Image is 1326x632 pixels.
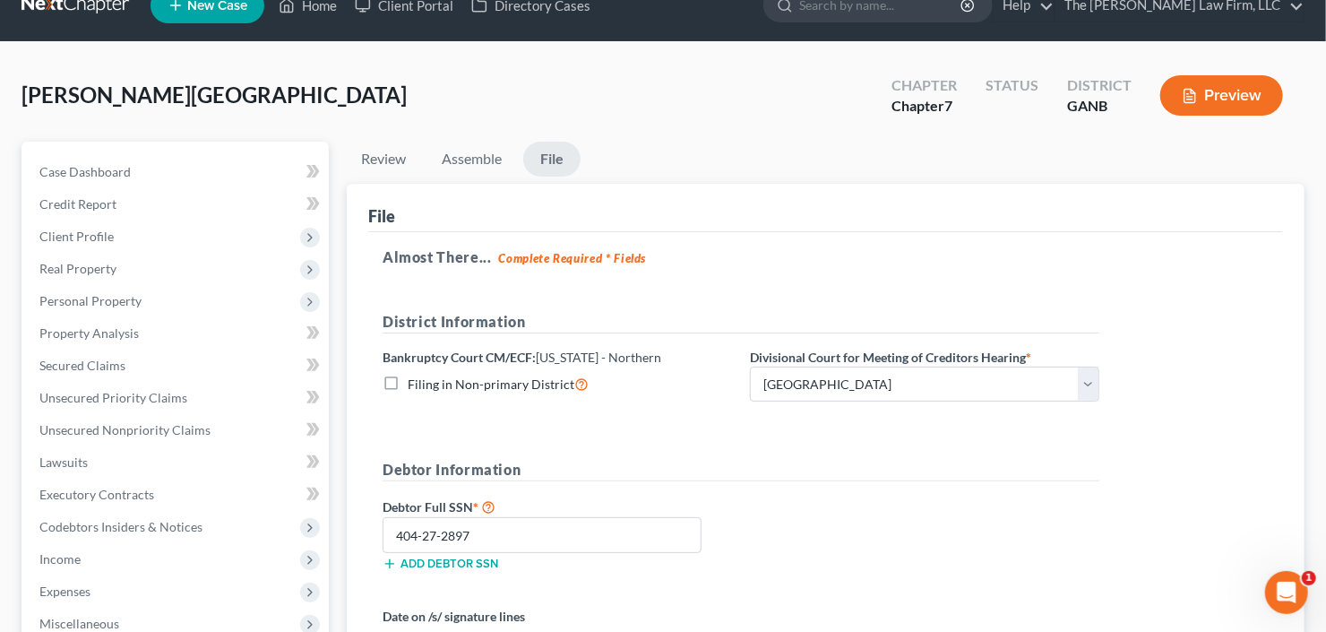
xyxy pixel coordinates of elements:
button: Add debtor SSN [383,557,498,571]
h5: Almost There... [383,247,1269,268]
span: [PERSON_NAME][GEOGRAPHIC_DATA] [22,82,407,108]
span: Case Dashboard [39,164,131,179]
label: Debtor Full SSN [374,496,741,517]
a: File [523,142,581,177]
span: Personal Property [39,293,142,308]
span: Income [39,551,81,567]
span: [US_STATE] - Northern [536,350,661,365]
strong: Complete Required * Fields [499,251,647,265]
div: Chapter [891,75,957,96]
h5: Debtor Information [383,459,1099,481]
label: Date on /s/ signature lines [383,607,732,626]
a: Property Analysis [25,317,329,350]
a: Unsecured Nonpriority Claims [25,414,329,446]
span: Unsecured Nonpriority Claims [39,422,211,437]
span: 1 [1302,571,1316,585]
span: Lawsuits [39,455,88,470]
span: Credit Report [39,196,116,212]
button: Preview [1160,75,1283,116]
span: Expenses [39,584,90,599]
span: Filing in Non-primary District [408,377,574,392]
span: Miscellaneous [39,616,119,631]
a: Lawsuits [25,446,329,479]
span: Real Property [39,261,116,276]
h5: District Information [383,311,1099,333]
input: XXX-XX-XXXX [383,517,702,553]
div: Status [986,75,1038,96]
span: Executory Contracts [39,487,154,502]
span: 7 [944,97,952,114]
label: Bankruptcy Court CM/ECF: [383,348,661,367]
span: Property Analysis [39,325,139,341]
a: Unsecured Priority Claims [25,382,329,414]
a: Credit Report [25,188,329,221]
a: Secured Claims [25,350,329,382]
div: District [1067,75,1132,96]
a: Review [347,142,420,177]
a: Assemble [427,142,516,177]
span: Codebtors Insiders & Notices [39,519,202,534]
span: Client Profile [39,229,114,244]
iframe: Intercom live chat [1265,571,1308,614]
div: Chapter [891,96,957,117]
span: Secured Claims [39,358,125,373]
a: Case Dashboard [25,156,329,188]
div: GANB [1067,96,1132,117]
span: Unsecured Priority Claims [39,390,187,405]
label: Divisional Court for Meeting of Creditors Hearing [750,348,1031,367]
a: Executory Contracts [25,479,329,511]
div: File [368,205,395,227]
